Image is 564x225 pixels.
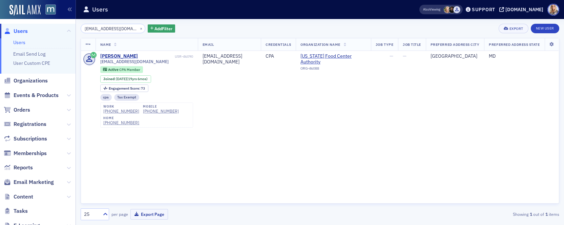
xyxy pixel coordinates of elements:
strong: 1 [544,211,549,217]
a: New User [531,24,559,33]
div: Tax Exempt [114,94,139,101]
span: Email [203,42,214,47]
a: [PHONE_NUMBER] [103,109,139,114]
a: Tasks [4,207,28,215]
span: Tasks [14,207,28,215]
a: [PHONE_NUMBER] [143,109,179,114]
div: Support [472,6,495,13]
div: Joined: 2006-02-13 00:00:00 [100,75,151,83]
div: CPA [266,53,291,59]
span: Credentials [266,42,291,47]
span: Viewing [423,7,440,12]
a: [PHONE_NUMBER] [103,120,139,125]
div: home [103,116,139,120]
div: Showing out of items [404,211,559,217]
span: [EMAIL_ADDRESS][DOMAIN_NAME] [100,59,169,64]
button: [DOMAIN_NAME] [499,7,546,12]
img: SailAMX [45,4,56,15]
button: Export Page [130,209,168,220]
button: AddFilter [148,24,175,33]
button: Export [499,24,528,33]
div: Engagement Score: 73 [100,85,148,92]
a: User Custom CPE [13,60,50,66]
span: Organization Name [300,42,340,47]
span: Active [108,67,119,72]
label: per page [111,211,128,217]
span: Orders [14,106,30,114]
a: Email Marketing [4,179,54,186]
a: Subscriptions [4,135,47,143]
div: 25 [84,211,99,218]
div: [GEOGRAPHIC_DATA] [431,53,480,59]
a: [US_STATE] Food Center Authority [300,53,366,65]
span: Organizations [14,77,48,85]
span: — [390,53,393,59]
span: Preferred Address State [489,42,540,47]
div: 73 [109,87,145,90]
a: Registrations [4,120,46,128]
a: Users [13,39,25,45]
div: cpa [100,94,112,101]
span: Events & Products [14,92,59,99]
span: Justin Chase [453,6,460,13]
span: Add Filter [154,25,172,32]
div: [DOMAIN_NAME] [505,6,543,13]
a: Users [4,27,28,35]
div: Export [509,27,523,31]
span: Rebekah Olson [444,6,451,13]
h1: Users [92,5,108,14]
span: Job Type [376,42,393,47]
div: (19yrs 6mos) [116,77,148,81]
span: Lauren McDonough [448,6,456,13]
a: Organizations [4,77,48,85]
span: Memberships [14,150,47,157]
strong: 1 [528,211,533,217]
div: work [103,105,139,109]
a: Reports [4,164,33,171]
div: Also [423,7,430,12]
a: Memberships [4,150,47,157]
a: View Homepage [41,4,56,16]
span: Registrations [14,120,46,128]
div: [EMAIL_ADDRESS][DOMAIN_NAME] [203,53,256,65]
span: Content [14,193,33,201]
span: Profile [547,4,559,16]
span: Users [14,27,28,35]
span: Subscriptions [14,135,47,143]
div: USR-46090 [139,54,193,59]
span: Email Marketing [14,179,54,186]
span: CPA Member [119,67,140,72]
span: Preferred Address City [431,42,480,47]
a: Email Send Log [13,51,45,57]
img: SailAMX [9,5,41,16]
span: Job Title [403,42,421,47]
div: MD [489,53,554,59]
span: — [403,53,406,59]
span: Maryland Food Center Authority [300,53,366,65]
span: Joined : [103,77,116,81]
span: Engagement Score : [109,86,141,91]
input: Search… [81,24,145,33]
a: Orders [4,106,30,114]
span: [DATE] [116,76,127,81]
a: Active CPA Member [103,67,140,72]
a: Events & Products [4,92,59,99]
a: [PERSON_NAME] [100,53,138,59]
div: mobile [143,105,179,109]
div: ORG-46088 [300,66,366,73]
div: Active: Active: CPA Member [100,66,143,73]
span: Reports [14,164,33,171]
a: Content [4,193,33,201]
span: Name [100,42,111,47]
button: × [138,25,144,31]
